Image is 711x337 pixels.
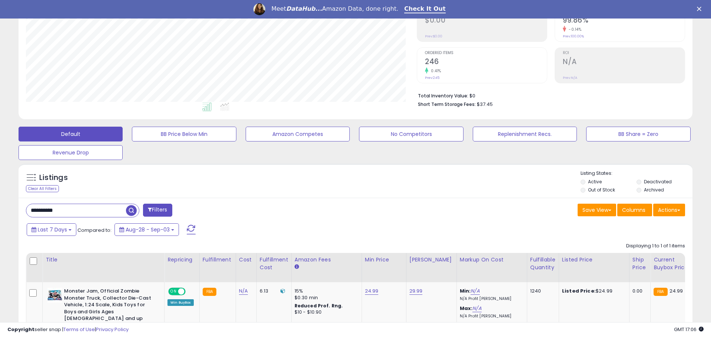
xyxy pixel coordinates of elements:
a: Terms of Use [63,326,95,333]
a: 24.99 [365,287,379,295]
b: Listed Price: [562,287,596,294]
div: Clear All Filters [26,185,59,192]
span: Ordered Items [425,51,547,55]
button: Revenue Drop [19,145,123,160]
button: BB Price Below Min [132,127,236,141]
small: Prev: $0.00 [425,34,442,39]
b: Short Term Storage Fees: [418,101,476,107]
span: 2025-09-11 17:06 GMT [674,326,704,333]
button: Columns [617,204,652,216]
b: Total Inventory Value: [418,93,468,99]
small: Prev: 245 [425,76,439,80]
span: OFF [185,288,196,295]
b: Max: [460,305,473,312]
b: Monster Jam, Official Zombie Monster Truck, Collector Die-Cast Vehicle, 1:24 Scale, Kids Toys for... [64,288,154,324]
span: 24.99 [670,287,683,294]
h2: 246 [425,57,547,67]
button: Actions [653,204,685,216]
div: 0.00 [632,288,645,294]
div: Fulfillable Quantity [530,256,556,271]
span: $37.45 [477,101,493,108]
div: Min Price [365,256,403,264]
li: $0 [418,91,680,100]
span: Compared to: [77,227,112,234]
div: Cost [239,256,253,264]
div: $24.99 [562,288,624,294]
label: Archived [644,187,664,193]
small: Prev: 100.00% [563,34,584,39]
div: Close [697,7,704,11]
div: seller snap | | [7,326,129,333]
i: DataHub... [286,5,322,12]
span: Last 7 Days [38,226,67,233]
div: Markup on Cost [460,256,524,264]
b: Min: [460,287,471,294]
span: Columns [622,206,645,214]
span: Aug-28 - Sep-03 [126,226,170,233]
div: Current Buybox Price [654,256,692,271]
a: N/A [239,287,248,295]
button: Aug-28 - Sep-03 [114,223,179,236]
p: Listing States: [581,170,692,177]
h2: $0.00 [425,16,547,26]
button: BB Share = Zero [586,127,690,141]
span: ROI [563,51,685,55]
small: 0.41% [428,68,441,74]
div: Amazon Fees [295,256,359,264]
div: $10 - $10.90 [295,309,356,316]
button: Last 7 Days [27,223,76,236]
h2: N/A [563,57,685,67]
strong: Copyright [7,326,34,333]
a: Privacy Policy [96,326,129,333]
button: Replenishment Recs. [473,127,577,141]
p: N/A Profit [PERSON_NAME] [460,296,521,301]
b: Reduced Prof. Rng. [295,303,343,309]
small: Amazon Fees. [295,264,299,270]
div: Win BuyBox [167,299,194,306]
div: Listed Price [562,256,626,264]
p: N/A Profit [PERSON_NAME] [460,314,521,319]
button: Amazon Competes [246,127,350,141]
small: -0.14% [566,27,581,32]
label: Active [588,178,602,185]
th: The percentage added to the cost of goods (COGS) that forms the calculator for Min & Max prices. [456,253,527,282]
a: Check It Out [404,5,446,13]
div: 15% [295,288,356,294]
a: N/A [472,305,481,312]
div: 6.13 [260,288,286,294]
div: Repricing [167,256,196,264]
div: Fulfillment [203,256,233,264]
div: Meet Amazon Data, done right. [271,5,398,13]
button: Filters [143,204,172,217]
img: Profile image for Georgie [253,3,265,15]
div: [PERSON_NAME] [409,256,453,264]
button: No Competitors [359,127,463,141]
div: $0.30 min [295,294,356,301]
div: Title [46,256,161,264]
div: Displaying 1 to 1 of 1 items [626,243,685,250]
a: 29.99 [409,287,423,295]
small: Prev: N/A [563,76,577,80]
h2: 99.86% [563,16,685,26]
div: 1240 [530,288,553,294]
h5: Listings [39,173,68,183]
label: Deactivated [644,178,672,185]
div: Ship Price [632,256,647,271]
img: 517J5uJ-4mL._SL40_.jpg [47,288,62,303]
small: FBA [203,288,216,296]
label: Out of Stock [588,187,615,193]
button: Save View [578,204,616,216]
a: N/A [471,287,479,295]
span: ON [169,288,178,295]
div: Fulfillment Cost [260,256,288,271]
button: Default [19,127,123,141]
small: FBA [654,288,667,296]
